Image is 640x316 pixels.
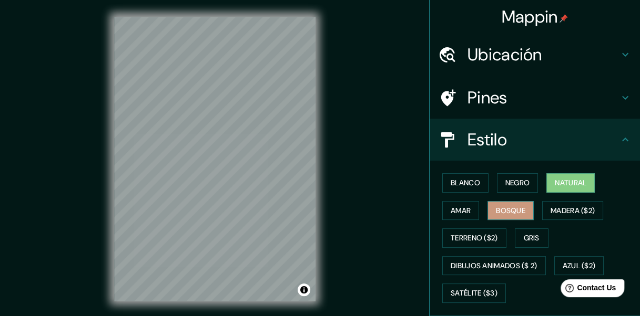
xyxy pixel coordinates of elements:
[546,275,628,304] iframe: Help widget launcher
[114,17,316,301] canvas: Mapa
[430,119,640,161] div: Estilo
[451,287,497,300] font: Satélite ($3)
[430,34,640,76] div: Ubicación
[430,77,640,119] div: Pines
[451,259,537,272] font: Dibujos animados ($ 2)
[487,201,534,220] button: Bosque
[442,201,479,220] button: Amar
[524,231,540,245] font: Gris
[496,204,525,217] font: Bosque
[551,204,595,217] font: Madera ($2)
[442,256,546,276] button: Dibujos animados ($ 2)
[442,283,506,303] button: Satélite ($3)
[298,283,310,296] button: Alternar atribución
[560,14,568,23] img: pin-icon.png
[563,259,596,272] font: Azul ($2)
[505,176,530,189] font: Negro
[497,173,539,193] button: Negro
[554,256,604,276] button: Azul ($2)
[451,176,480,189] font: Blanco
[515,228,548,248] button: Gris
[546,173,595,193] button: Natural
[502,6,558,28] font: Mappin
[468,87,619,108] h4: Pines
[555,176,586,189] font: Natural
[451,204,471,217] font: Amar
[442,173,489,193] button: Blanco
[468,44,619,65] h4: Ubicación
[442,228,506,248] button: Terreno ($2)
[468,129,619,150] h4: Estilo
[451,231,498,245] font: Terreno ($2)
[542,201,603,220] button: Madera ($2)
